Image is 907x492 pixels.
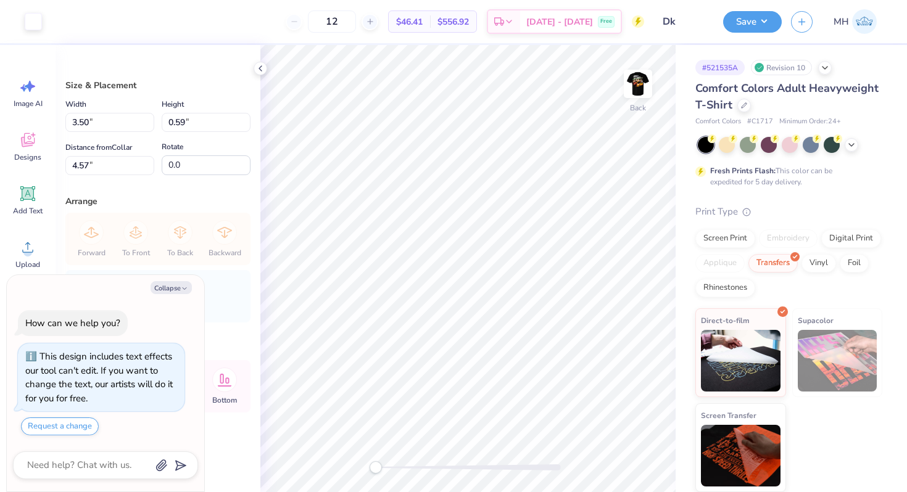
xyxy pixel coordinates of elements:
label: Distance from Collar [65,140,132,155]
div: Back [630,102,646,113]
div: How can we help you? [25,317,120,329]
img: Mitra Hegde [852,9,877,34]
span: # C1717 [747,117,773,127]
span: Bottom [212,395,237,405]
strong: Fresh Prints Flash: [710,166,776,176]
img: Back [626,72,650,96]
img: Screen Transfer [701,425,781,486]
label: Width [65,97,86,112]
span: Comfort Colors Adult Heavyweight T-Shirt [695,81,879,112]
div: Applique [695,254,745,273]
span: Direct-to-film [701,314,750,327]
div: This design includes text effects our tool can't edit. If you want to change the text, our artist... [25,350,173,404]
span: Supacolor [798,314,834,327]
button: Request a change [21,417,99,435]
span: MH [834,15,849,29]
span: Upload [15,260,40,269]
div: Rhinestones [695,279,755,297]
div: Vinyl [801,254,836,273]
div: Accessibility label [370,461,382,474]
img: Supacolor [798,330,877,392]
span: Screen Transfer [701,409,756,422]
button: Collapse [151,281,192,294]
div: Transfers [748,254,798,273]
span: Free [600,17,612,26]
div: Digital Print [821,229,881,248]
span: $556.92 [437,15,469,28]
div: This color can be expedited for 5 day delivery. [710,165,862,187]
span: Add Text [13,206,43,216]
span: Comfort Colors [695,117,741,127]
div: Arrange [65,195,251,208]
label: Rotate [162,139,183,154]
img: Direct-to-film [701,330,781,392]
div: Embroidery [759,229,818,248]
input: – – [308,10,356,33]
span: Minimum Order: 24 + [779,117,841,127]
input: Untitled Design [653,9,714,34]
div: Print Type [695,205,882,219]
div: Revision 10 [751,60,812,75]
div: Screen Print [695,229,755,248]
label: Height [162,97,184,112]
div: Size & Placement [65,79,251,92]
a: MH [828,9,882,34]
span: [DATE] - [DATE] [526,15,593,28]
span: Designs [14,152,41,162]
div: Foil [840,254,869,273]
span: $46.41 [396,15,423,28]
div: # 521535A [695,60,745,75]
button: Save [723,11,782,33]
span: Image AI [14,99,43,109]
